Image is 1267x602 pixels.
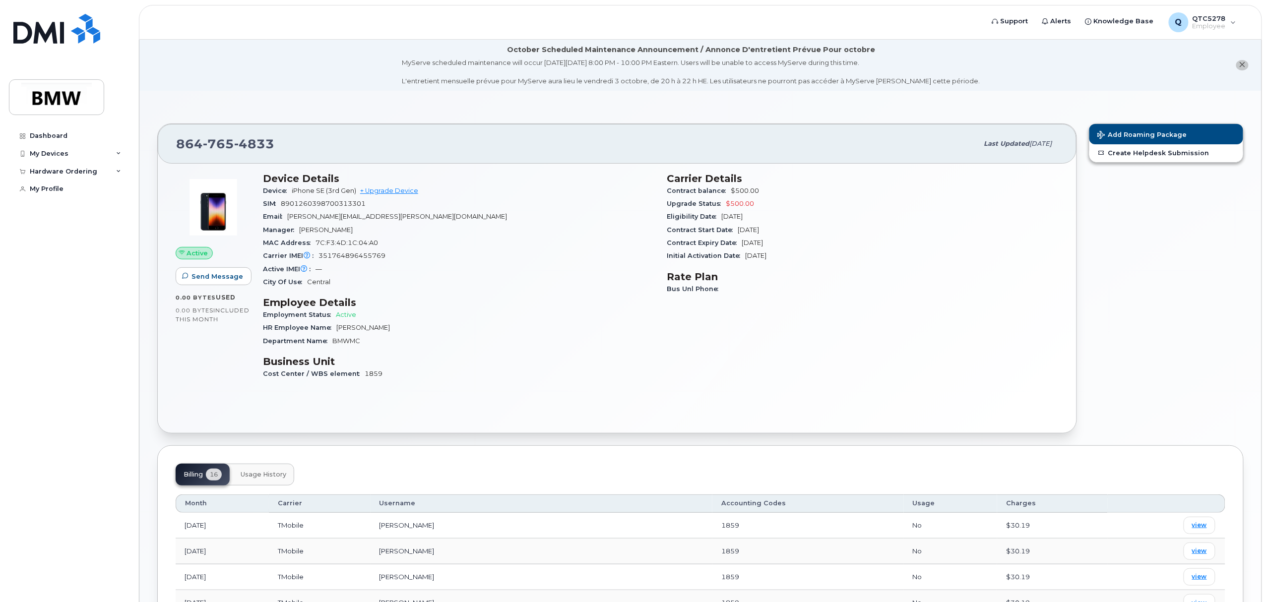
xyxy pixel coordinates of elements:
[721,547,739,555] span: 1859
[176,539,269,564] td: [DATE]
[318,252,385,259] span: 351764896455769
[904,513,997,539] td: No
[365,370,382,377] span: 1859
[292,187,356,194] span: iPhone SE (3rd Gen)
[263,324,336,331] span: HR Employee Name
[203,136,234,151] span: 765
[263,311,336,318] span: Employment Status
[216,294,236,301] span: used
[1097,131,1187,140] span: Add Roaming Package
[507,45,875,55] div: October Scheduled Maintenance Announcement / Annonce D'entretient Prévue Pour octobre
[402,58,980,86] div: MyServe scheduled maintenance will occur [DATE][DATE] 8:00 PM - 10:00 PM Eastern. Users will be u...
[234,136,274,151] span: 4833
[1192,572,1207,581] span: view
[1089,144,1243,162] a: Create Helpdesk Submission
[176,513,269,539] td: [DATE]
[191,272,243,281] span: Send Message
[176,494,269,512] th: Month
[263,252,318,259] span: Carrier IMEI
[1006,572,1099,582] div: $30.19
[269,494,370,512] th: Carrier
[667,271,1059,283] h3: Rate Plan
[1089,124,1243,144] button: Add Roaming Package
[1224,559,1260,595] iframe: Messenger Launcher
[336,324,390,331] span: [PERSON_NAME]
[263,213,287,220] span: Email
[721,573,739,581] span: 1859
[263,239,316,246] span: MAC Address
[1030,140,1052,147] span: [DATE]
[187,248,208,258] span: Active
[176,306,250,323] span: included this month
[721,213,743,220] span: [DATE]
[667,239,742,246] span: Contract Expiry Date
[371,513,713,539] td: [PERSON_NAME]
[281,200,366,207] span: 8901260398700313301
[742,239,763,246] span: [DATE]
[263,187,292,194] span: Device
[269,513,370,539] td: TMobile
[184,178,243,237] img: image20231002-3703462-1angbar.jpeg
[984,140,1030,147] span: Last updated
[176,564,269,590] td: [DATE]
[667,200,726,207] span: Upgrade Status
[712,494,904,512] th: Accounting Codes
[263,226,299,234] span: Manager
[1192,546,1207,555] span: view
[332,337,360,345] span: BMWMC
[1184,542,1215,560] a: view
[904,539,997,564] td: No
[307,278,330,286] span: Central
[1184,568,1215,586] a: view
[269,539,370,564] td: TMobile
[263,356,655,367] h3: Business Unit
[316,239,378,246] span: 7C:F3:4D:1C:04:A0
[263,370,365,377] span: Cost Center / WBS element
[371,539,713,564] td: [PERSON_NAME]
[176,267,252,285] button: Send Message
[1006,546,1099,556] div: $30.19
[667,226,738,234] span: Contract Start Date
[997,494,1108,512] th: Charges
[269,564,370,590] td: TMobile
[176,136,274,151] span: 864
[360,187,418,194] a: + Upgrade Device
[1184,517,1215,534] a: view
[721,521,739,529] span: 1859
[667,173,1059,184] h3: Carrier Details
[241,471,286,479] span: Usage History
[726,200,754,207] span: $500.00
[667,213,721,220] span: Eligibility Date
[667,285,723,293] span: Bus Unl Phone
[263,200,281,207] span: SIM
[745,252,766,259] span: [DATE]
[731,187,759,194] span: $500.00
[287,213,507,220] span: [PERSON_NAME][EMAIL_ADDRESS][PERSON_NAME][DOMAIN_NAME]
[263,278,307,286] span: City Of Use
[263,297,655,308] h3: Employee Details
[263,265,316,273] span: Active IMEI
[667,252,745,259] span: Initial Activation Date
[371,564,713,590] td: [PERSON_NAME]
[904,564,997,590] td: No
[336,311,356,318] span: Active
[263,173,655,184] h3: Device Details
[1006,521,1099,530] div: $30.19
[263,337,332,345] span: Department Name
[1192,521,1207,530] span: view
[299,226,353,234] span: [PERSON_NAME]
[667,187,731,194] span: Contract balance
[176,307,213,314] span: 0.00 Bytes
[904,494,997,512] th: Usage
[371,494,713,512] th: Username
[176,294,216,301] span: 0.00 Bytes
[738,226,759,234] span: [DATE]
[316,265,322,273] span: —
[1236,60,1249,70] button: close notification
